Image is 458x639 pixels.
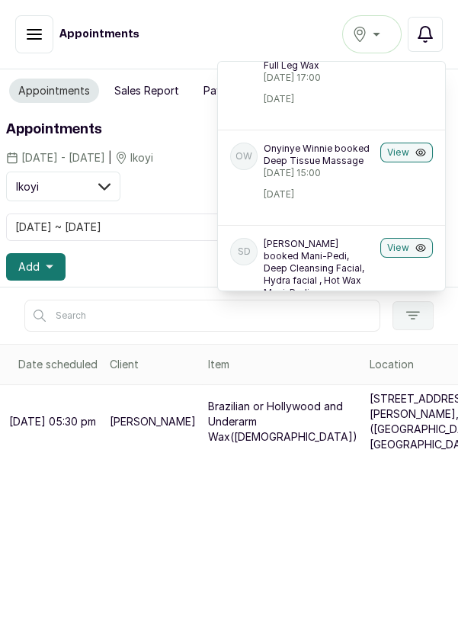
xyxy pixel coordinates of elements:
[9,79,99,103] button: Appointments
[59,27,139,42] h1: Appointments
[264,167,374,179] p: [DATE] 15:00
[235,150,252,162] p: OW
[264,188,374,201] p: [DATE]
[21,150,105,165] span: [DATE] - [DATE]
[380,143,433,162] button: View
[264,93,376,105] p: [DATE]
[16,178,39,194] span: Ikoyi
[208,357,357,372] div: Item
[264,72,376,84] p: [DATE] 17:00
[380,238,433,258] button: View
[238,246,251,258] p: SD
[18,259,40,275] span: Add
[264,238,374,348] p: [PERSON_NAME] booked Mani-Pedi, Deep Cleansing Facial, Hydra facial , Hot Wax Mani-Pedi, DERMASPA...
[110,357,196,372] div: Client
[24,300,380,332] input: Search
[110,414,196,429] p: [PERSON_NAME]
[194,79,325,103] button: Payment Transactions
[6,119,452,140] h1: Appointments
[7,214,229,240] input: Select date
[264,143,374,167] p: Onyinye Winnie booked Deep Tissue Massage
[108,149,112,165] span: |
[6,253,66,281] button: Add
[18,357,98,372] div: Date scheduled
[105,79,188,103] button: Sales Report
[9,414,96,429] p: [DATE] 05:30 pm
[208,399,357,445] p: Brazilian or Hollywood and Underarm Wax([DEMOGRAPHIC_DATA])
[130,150,153,165] span: Ikoyi
[6,172,120,201] button: Ikoyi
